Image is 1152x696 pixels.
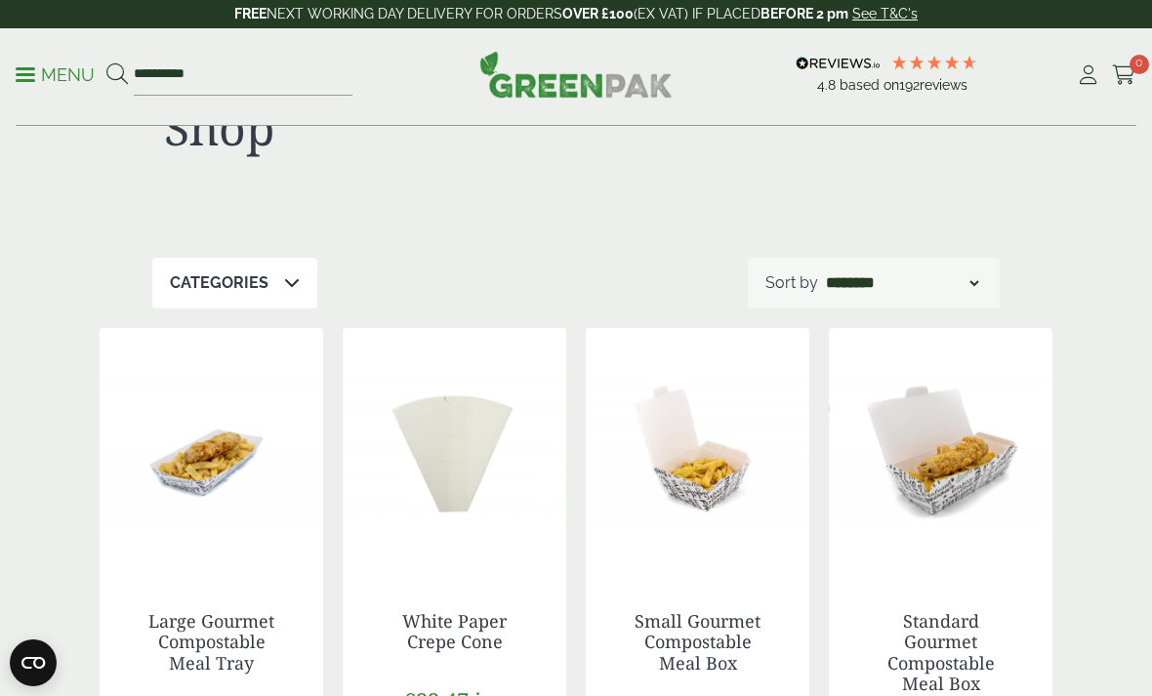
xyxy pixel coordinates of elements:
img: IMG_4679 [586,328,809,572]
img: DSC6053a [343,328,566,572]
a: See T&C's [852,6,918,21]
a: White Paper Crepe Cone [402,609,507,654]
img: GreenPak Supplies [479,51,673,98]
span: reviews [920,77,967,93]
h1: Shop [164,100,564,156]
img: IMG_4700 [829,328,1052,572]
button: Open CMP widget [10,639,57,686]
strong: FREE [234,6,267,21]
span: 192 [899,77,920,93]
span: 0 [1130,55,1149,74]
p: Sort by [765,271,818,295]
i: My Account [1076,65,1100,85]
strong: OVER £100 [562,6,634,21]
a: 0 [1112,61,1136,90]
a: Large Gourmet Compostable Meal Tray [148,609,274,675]
span: Based on [840,77,899,93]
i: Cart [1112,65,1136,85]
p: Menu [16,63,95,87]
img: IMG_4658 [100,328,323,572]
select: Shop order [822,271,982,295]
a: Small Gourmet Compostable Meal Box [635,609,761,675]
img: REVIEWS.io [796,57,881,70]
a: Standard Gourmet Compostable Meal Box [887,609,995,696]
p: Categories [170,271,268,295]
a: Menu [16,63,95,83]
span: 4.8 [817,77,840,93]
div: 4.8 Stars [890,54,978,71]
strong: BEFORE 2 pm [761,6,848,21]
